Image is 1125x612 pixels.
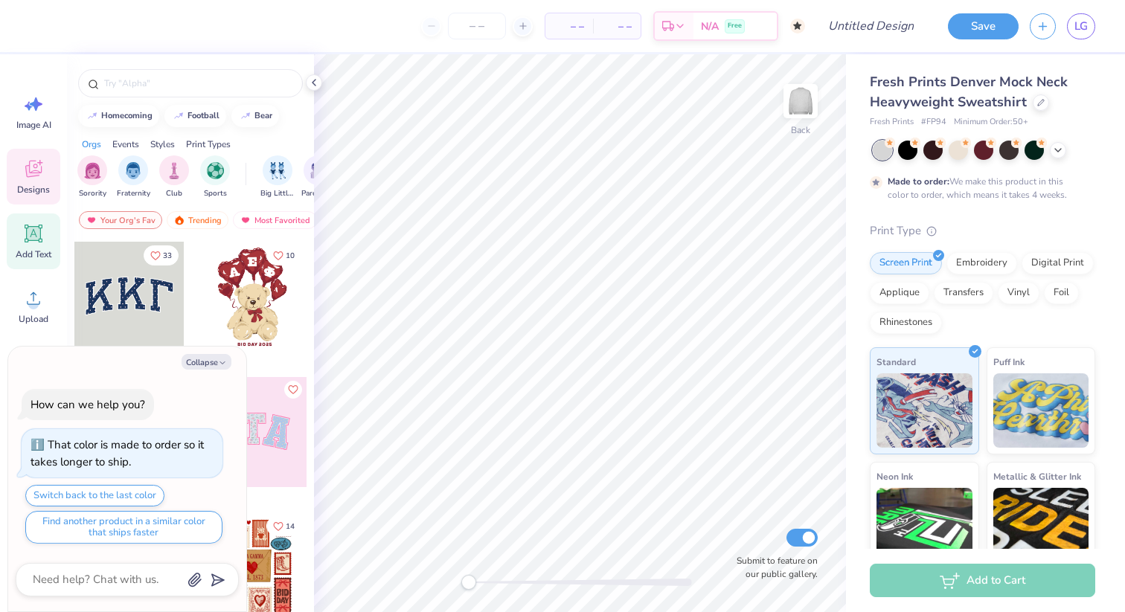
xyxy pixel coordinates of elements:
button: Collapse [182,354,231,370]
span: Minimum Order: 50 + [954,116,1028,129]
div: filter for Club [159,155,189,199]
button: Like [284,381,302,399]
span: Upload [19,313,48,325]
img: Sorority Image [84,162,101,179]
img: Puff Ink [993,373,1089,448]
button: filter button [117,155,150,199]
span: 33 [163,252,172,260]
strong: Made to order: [888,175,949,187]
span: LG [1074,18,1088,35]
span: N/A [701,19,719,34]
div: Rhinestones [870,312,942,334]
div: filter for Sports [200,155,230,199]
span: Sorority [79,188,106,199]
div: That color is made to order so it takes longer to ship. [31,437,204,469]
div: Print Types [186,138,231,151]
div: filter for Fraternity [117,155,150,199]
div: Screen Print [870,252,942,274]
button: Like [144,245,179,265]
input: – – [448,13,506,39]
button: Save [948,13,1019,39]
img: Standard [876,373,972,448]
img: Fraternity Image [125,162,141,179]
span: Fresh Prints [870,116,914,129]
div: Digital Print [1022,252,1094,274]
div: Transfers [934,282,993,304]
span: – – [602,19,632,34]
button: filter button [159,155,189,199]
img: trend_line.gif [240,112,251,120]
span: Standard [876,354,916,370]
div: Applique [870,282,929,304]
div: filter for Parent's Weekend [301,155,336,199]
a: LG [1067,13,1095,39]
span: Neon Ink [876,468,913,484]
span: Puff Ink [993,354,1025,370]
img: Club Image [166,162,182,179]
span: – – [554,19,584,34]
span: 10 [286,252,295,260]
div: Print Type [870,222,1095,239]
span: Add Text [16,248,51,260]
div: football [187,112,219,120]
div: Trending [167,211,228,229]
button: filter button [260,155,295,199]
img: trend_line.gif [173,112,185,120]
div: We make this product in this color to order, which means it takes 4 weeks. [888,175,1071,202]
button: Find another product in a similar color that ships faster [25,511,222,544]
img: most_fav.gif [86,215,97,225]
img: Big Little Reveal Image [269,162,286,179]
button: Switch back to the last color [25,485,164,506]
span: Image AI [16,119,51,131]
span: Parent's Weekend [301,188,336,199]
button: filter button [200,155,230,199]
span: Sports [204,188,227,199]
img: Parent's Weekend Image [310,162,327,179]
span: Club [166,188,182,199]
div: Your Org's Fav [79,211,162,229]
span: Free [728,21,742,31]
span: Fraternity [117,188,150,199]
span: Fresh Prints Denver Mock Neck Heavyweight Sweatshirt [870,73,1068,111]
div: Back [791,123,810,137]
div: Vinyl [998,282,1039,304]
div: Accessibility label [461,575,476,590]
img: trending.gif [173,215,185,225]
button: filter button [77,155,107,199]
img: trend_line.gif [86,112,98,120]
div: Embroidery [946,252,1017,274]
button: bear [231,105,279,127]
input: Untitled Design [816,11,926,41]
div: filter for Sorority [77,155,107,199]
label: Submit to feature on our public gallery. [728,554,818,581]
span: Designs [17,184,50,196]
span: Big Little Reveal [260,188,295,199]
button: football [164,105,226,127]
div: Events [112,138,139,151]
div: Most Favorited [233,211,317,229]
img: Neon Ink [876,488,972,562]
div: Orgs [82,138,101,151]
div: bear [254,112,272,120]
img: Sports Image [207,162,224,179]
span: Metallic & Glitter Ink [993,468,1081,484]
span: 14 [286,523,295,530]
button: homecoming [78,105,159,127]
input: Try "Alpha" [103,76,293,91]
div: Foil [1044,282,1079,304]
div: filter for Big Little Reveal [260,155,295,199]
button: Like [266,245,301,265]
button: Like [266,516,301,536]
button: filter button [301,155,336,199]
img: Metallic & Glitter Ink [993,488,1089,562]
img: Back [786,86,815,116]
span: # FP94 [921,116,946,129]
div: homecoming [101,112,153,120]
img: most_fav.gif [240,215,251,225]
div: How can we help you? [31,397,145,412]
div: Styles [150,138,175,151]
